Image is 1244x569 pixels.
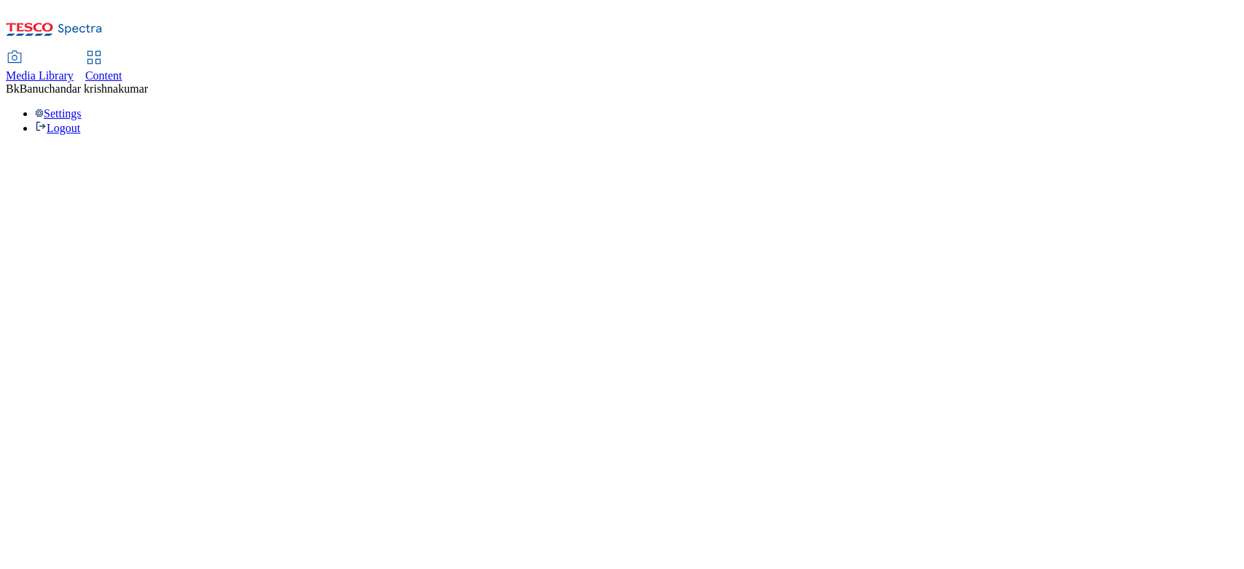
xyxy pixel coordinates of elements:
a: Media Library [6,52,74,82]
a: Settings [35,107,82,120]
span: Content [85,69,122,82]
span: Media Library [6,69,74,82]
a: Content [85,52,122,82]
span: Bk [6,82,20,95]
span: Banuchandar krishnakumar [20,82,148,95]
a: Logout [35,122,80,134]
